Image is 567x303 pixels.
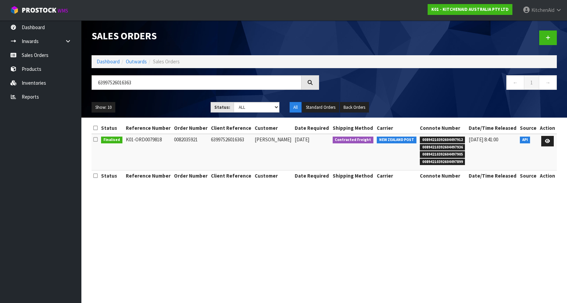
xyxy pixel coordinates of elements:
th: Shipping Method [331,170,375,181]
span: Finalised [101,137,122,143]
th: Action [538,123,557,134]
span: 00894210392604497936 [420,144,465,151]
th: Date/Time Released [467,170,518,181]
span: API [520,137,530,143]
th: Client Reference [209,123,253,134]
th: Date/Time Released [467,123,518,134]
small: WMS [58,7,68,14]
nav: Page navigation [329,75,557,92]
th: Customer [253,123,293,134]
span: Sales Orders [153,58,180,65]
span: Contracted Freight [333,137,374,143]
h1: Sales Orders [92,31,319,41]
td: 0082035921 [172,134,209,170]
th: Client Reference [209,170,253,181]
th: Action [538,170,557,181]
span: 00894210392604497899 [420,159,465,165]
th: Date Required [293,170,331,181]
th: Connote Number [418,170,467,181]
th: Order Number [172,123,209,134]
th: Reference Number [124,170,172,181]
input: Search sales orders [92,75,301,90]
button: Show: 10 [92,102,115,113]
th: Carrier [375,123,418,134]
strong: K01 - KITCHENAID AUSTRALIA PTY LTD [431,6,509,12]
th: Date Required [293,123,331,134]
span: 00894210392604497905 [420,151,465,158]
a: Outwards [126,58,147,65]
th: Shipping Method [331,123,375,134]
th: Status [99,170,124,181]
img: cube-alt.png [10,6,19,14]
button: All [290,102,301,113]
span: KitchenAid [531,7,554,13]
span: [DATE] 8:41:00 [469,136,498,143]
span: ProStock [22,6,56,15]
span: [DATE] [295,136,309,143]
span: NEW ZEALAND POST [377,137,416,143]
span: 00894210392604497912 [420,137,465,143]
th: Carrier [375,170,418,181]
a: → [539,75,557,90]
th: Status [99,123,124,134]
th: Order Number [172,170,209,181]
a: 1 [524,75,539,90]
th: Source [518,123,538,134]
th: Connote Number [418,123,467,134]
strong: Status: [214,104,230,110]
th: Customer [253,170,293,181]
a: ← [506,75,524,90]
th: Source [518,170,538,181]
button: Back Orders [340,102,369,113]
td: [PERSON_NAME] [253,134,293,170]
a: Dashboard [97,58,120,65]
td: 63997526016363 [209,134,253,170]
td: K01-ORD0079818 [124,134,172,170]
th: Reference Number [124,123,172,134]
button: Standard Orders [302,102,339,113]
